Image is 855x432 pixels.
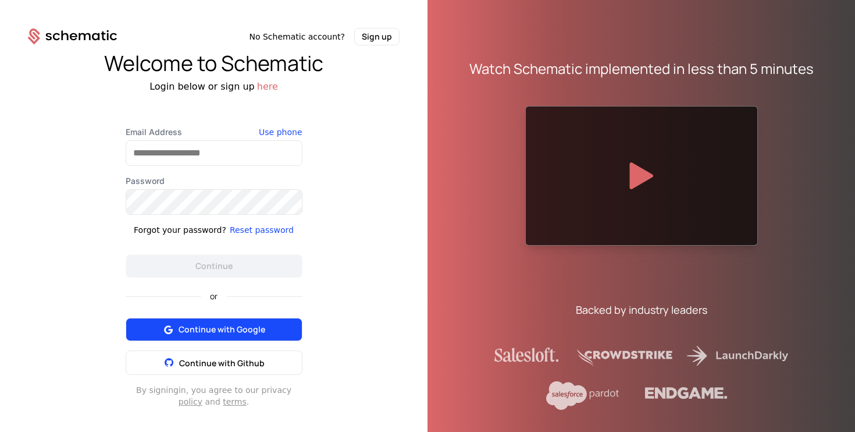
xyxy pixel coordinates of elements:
[126,254,302,278] button: Continue
[223,397,247,406] a: terms
[179,397,202,406] a: policy
[179,357,265,369] span: Continue with Github
[126,318,302,341] button: Continue with Google
[126,175,302,187] label: Password
[257,80,278,94] button: here
[126,384,302,408] div: By signing in , you agree to our privacy and .
[134,224,226,236] div: Forgot your password?
[179,324,265,335] span: Continue with Google
[201,292,227,300] span: or
[230,224,294,236] button: Reset password
[354,28,400,45] button: Sign up
[126,350,302,375] button: Continue with Github
[576,302,707,318] div: Backed by industry leaders
[249,31,345,43] span: No Schematic account?
[259,126,302,138] button: Use phone
[469,59,814,78] div: Watch Schematic implemented in less than 5 minutes
[126,126,302,138] label: Email Address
